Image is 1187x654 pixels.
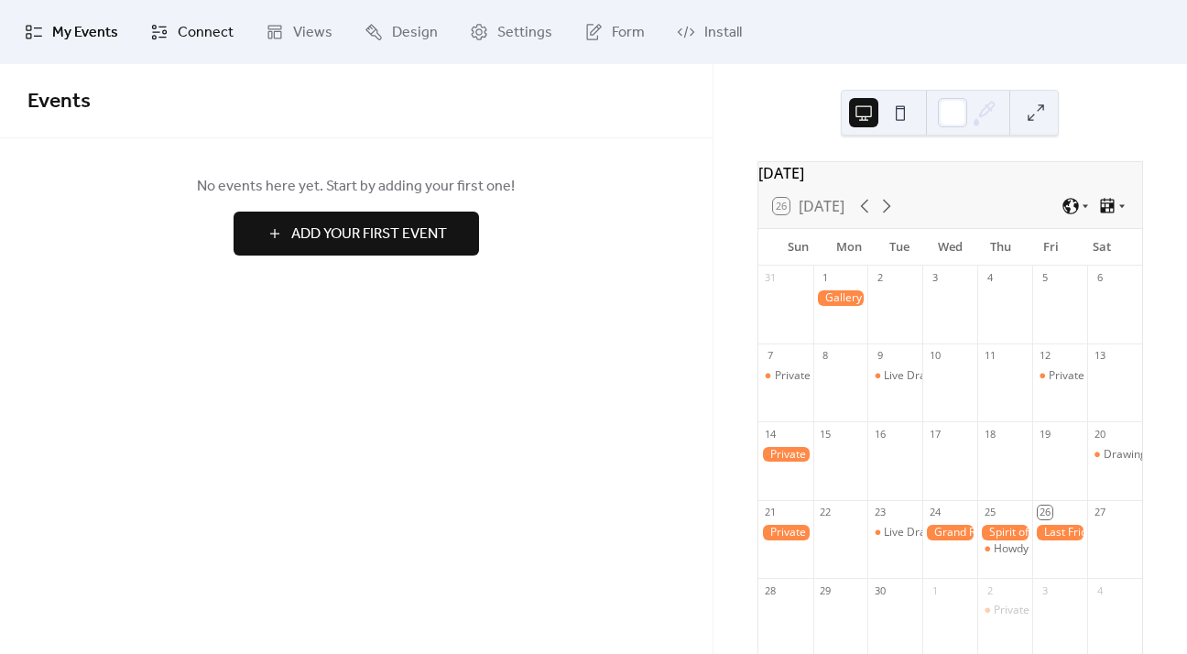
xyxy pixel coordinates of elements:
[11,7,132,57] a: My Events
[928,583,942,597] div: 1
[867,368,922,384] div: Live Drawing Session
[1038,506,1051,519] div: 26
[983,583,996,597] div: 2
[1032,368,1087,384] div: Private Event
[874,229,924,266] div: Tue
[234,212,479,256] button: Add Your First Event
[392,22,438,44] span: Design
[252,7,346,57] a: Views
[764,583,778,597] div: 28
[52,22,118,44] span: My Events
[612,22,645,44] span: Form
[571,7,659,57] a: Form
[873,583,887,597] div: 30
[1032,525,1087,540] div: Last Friday
[1038,583,1051,597] div: 3
[819,583,833,597] div: 29
[758,447,813,463] div: Private Event
[27,176,685,198] span: No events here yet. Start by adding your first one!
[773,229,823,266] div: Sun
[764,506,778,519] div: 21
[977,603,1032,618] div: Private Event
[983,506,996,519] div: 25
[819,349,833,363] div: 8
[351,7,452,57] a: Design
[983,271,996,285] div: 4
[977,525,1032,540] div: Spirit of Texas Exhibit
[873,349,887,363] div: 9
[983,349,996,363] div: 11
[928,427,942,441] div: 17
[928,271,942,285] div: 3
[922,525,977,540] div: Grand Re-Opening!
[1038,427,1051,441] div: 19
[1087,447,1142,463] div: Drawing & Watercolor Fundamentals Class
[764,427,778,441] div: 14
[819,271,833,285] div: 1
[1038,349,1051,363] div: 12
[975,229,1026,266] div: Thu
[1093,271,1106,285] div: 6
[758,368,813,384] div: Private Event
[925,229,975,266] div: Wed
[1038,271,1051,285] div: 5
[983,427,996,441] div: 18
[867,525,922,540] div: Live Drawing Session
[928,506,942,519] div: 24
[873,271,887,285] div: 2
[928,349,942,363] div: 10
[27,212,685,256] a: Add Your First Event
[1077,229,1127,266] div: Sat
[994,541,1057,557] div: Howdy Hour
[663,7,756,57] a: Install
[758,162,1142,184] div: [DATE]
[758,525,813,540] div: Private Event
[1093,506,1106,519] div: 27
[1093,427,1106,441] div: 20
[884,368,992,384] div: Live Drawing Session
[977,541,1032,557] div: Howdy Hour
[293,22,332,44] span: Views
[884,525,992,540] div: Live Drawing Session
[823,229,874,266] div: Mon
[819,427,833,441] div: 15
[775,368,842,384] div: Private Event
[497,22,552,44] span: Settings
[1093,583,1106,597] div: 4
[873,506,887,519] div: 23
[764,271,778,285] div: 31
[1093,349,1106,363] div: 13
[291,223,447,245] span: Add Your First Event
[1049,368,1116,384] div: Private Event
[819,506,833,519] div: 22
[27,82,91,122] span: Events
[456,7,566,57] a: Settings
[813,290,868,306] div: Gallery Closed for the Holiday
[994,603,1061,618] div: Private Event
[873,427,887,441] div: 16
[704,22,742,44] span: Install
[136,7,247,57] a: Connect
[178,22,234,44] span: Connect
[1026,229,1076,266] div: Fri
[764,349,778,363] div: 7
